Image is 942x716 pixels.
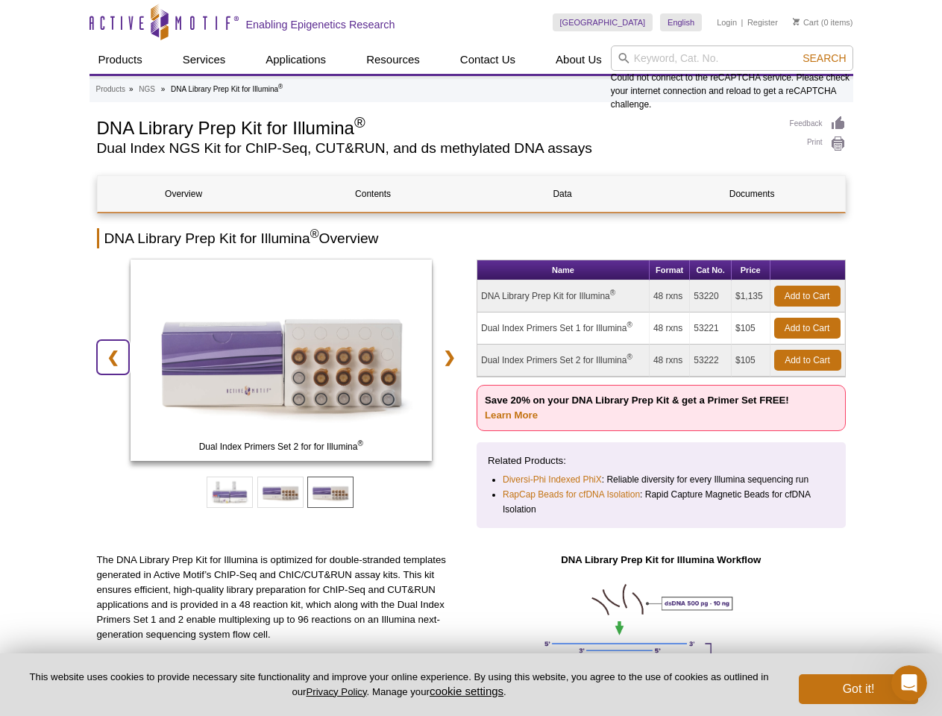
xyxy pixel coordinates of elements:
p: The DNA Library Prep Kit for Illumina is optimized for double-stranded templates generated in Act... [97,553,466,642]
sup: ® [610,289,615,297]
td: 48 rxns [650,280,690,313]
td: $105 [732,313,770,345]
sup: ® [627,321,632,329]
li: » [161,85,166,93]
a: Products [96,83,125,96]
a: English [660,13,702,31]
h2: Enabling Epigenetics Research [246,18,395,31]
td: 53222 [690,345,732,377]
a: Dual Index Primers Set 2 for for Illumina [131,260,433,465]
td: 48 rxns [650,345,690,377]
a: Register [747,17,778,28]
li: » [129,85,134,93]
button: Got it! [799,674,918,704]
sup: ® [357,439,362,447]
th: Cat No. [690,260,732,280]
a: Add to Cart [774,318,841,339]
th: Format [650,260,690,280]
h2: DNA Library Prep Kit for Illumina Overview [97,228,846,248]
img: Your Cart [793,18,800,25]
h2: Dual Index NGS Kit for ChIP-Seq, CUT&RUN, and ds methylated DNA assays [97,142,775,155]
input: Keyword, Cat. No. [611,45,853,71]
img: Dual Index Primers Set 2 for for Illumina [131,260,433,461]
th: Name [477,260,650,280]
td: 48 rxns [650,313,690,345]
a: Add to Cart [774,286,841,307]
a: Contact Us [451,45,524,74]
a: Privacy Policy [306,686,366,697]
button: Search [798,51,850,65]
strong: Save 20% on your DNA Library Prep Kit & get a Primer Set FREE! [485,395,789,421]
td: $105 [732,345,770,377]
a: Services [174,45,235,74]
iframe: Intercom live chat [891,665,927,701]
a: Data [477,176,649,212]
a: Contents [287,176,459,212]
a: Applications [257,45,335,74]
td: Dual Index Primers Set 2 for Illumina [477,345,650,377]
a: Products [90,45,151,74]
a: Documents [666,176,838,212]
sup: ® [278,83,283,90]
span: Dual Index Primers Set 2 for for Illumina [134,439,429,454]
h1: DNA Library Prep Kit for Illumina [97,116,775,138]
p: Related Products: [488,453,835,468]
a: [GEOGRAPHIC_DATA] [553,13,653,31]
li: | [741,13,744,31]
a: Feedback [790,116,846,132]
a: ❮ [97,340,129,374]
div: Could not connect to the reCAPTCHA service. Please check your internet connection and reload to g... [611,45,853,111]
a: About Us [547,45,611,74]
a: Overview [98,176,270,212]
sup: ® [354,114,365,131]
td: DNA Library Prep Kit for Illumina [477,280,650,313]
a: Resources [357,45,429,74]
th: Price [732,260,770,280]
strong: DNA Library Prep Kit for Illumina Workflow [561,554,761,565]
a: Learn More [485,409,538,421]
sup: ® [310,227,319,240]
a: Add to Cart [774,350,841,371]
td: $1,135 [732,280,770,313]
button: cookie settings [430,685,503,697]
sup: ® [627,353,632,361]
a: ❯ [433,340,465,374]
a: Login [717,17,737,28]
td: Dual Index Primers Set 1 for Illumina [477,313,650,345]
td: 53221 [690,313,732,345]
li: : Rapid Capture Magnetic Beads for cfDNA Isolation [503,487,821,517]
a: Print [790,136,846,152]
span: Search [803,52,846,64]
a: Diversi-Phi Indexed PhiX [503,472,602,487]
a: RapCap Beads for cfDNA Isolation [503,487,640,502]
li: : Reliable diversity for every Illumina sequencing run [503,472,821,487]
p: This website uses cookies to provide necessary site functionality and improve your online experie... [24,671,774,699]
a: NGS [139,83,155,96]
td: 53220 [690,280,732,313]
li: DNA Library Prep Kit for Illumina [171,85,283,93]
a: Cart [793,17,819,28]
li: (0 items) [793,13,853,31]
